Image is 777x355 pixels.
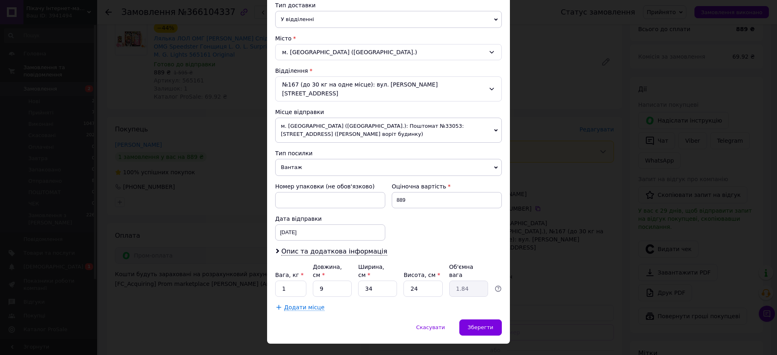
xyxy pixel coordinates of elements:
[275,34,502,42] div: Місто
[275,11,502,28] span: У відділенні
[275,109,324,115] span: Місце відправки
[281,247,387,256] span: Опис та додаткова інформація
[468,324,493,330] span: Зберегти
[275,150,312,156] span: Тип посилки
[275,2,316,8] span: Тип доставки
[403,272,440,278] label: Висота, см
[358,264,384,278] label: Ширина, см
[275,272,304,278] label: Вага, кг
[275,182,385,190] div: Номер упаковки (не обов'язково)
[275,44,502,60] div: м. [GEOGRAPHIC_DATA] ([GEOGRAPHIC_DATA].)
[275,118,502,143] span: м. [GEOGRAPHIC_DATA] ([GEOGRAPHIC_DATA].): Поштомат №33053: [STREET_ADDRESS] ([PERSON_NAME] воріт...
[284,304,325,311] span: Додати місце
[275,215,385,223] div: Дата відправки
[275,67,502,75] div: Відділення
[392,182,502,190] div: Оціночна вартість
[313,264,342,278] label: Довжина, см
[449,263,488,279] div: Об'ємна вага
[275,76,502,101] div: №167 (до 30 кг на одне місце): вул. [PERSON_NAME][STREET_ADDRESS]
[275,159,502,176] span: Вантаж
[416,324,445,330] span: Скасувати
